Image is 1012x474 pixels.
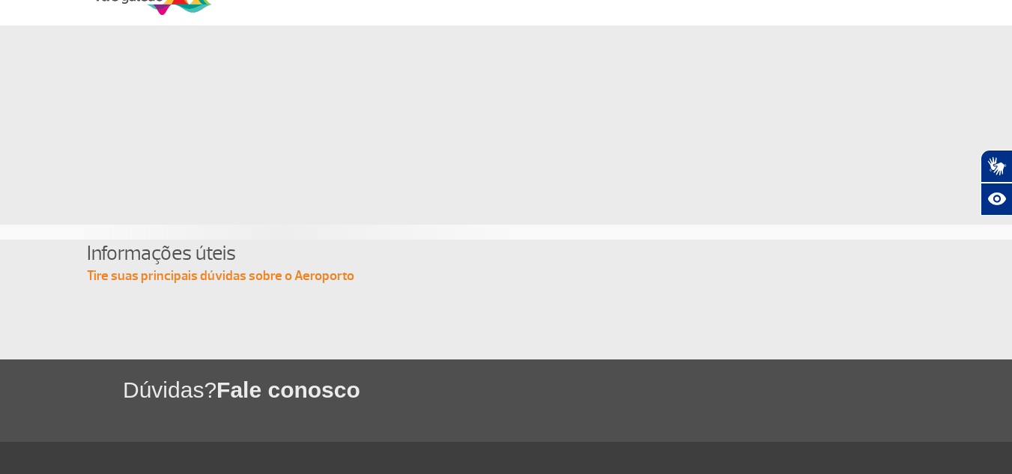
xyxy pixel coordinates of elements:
h1: Dúvidas? [123,374,1012,405]
button: Abrir tradutor de língua de sinais. [981,150,1012,183]
div: Plugin de acessibilidade da Hand Talk. [981,150,1012,216]
p: Tire suas principais dúvidas sobre o Aeroporto [87,267,926,285]
span: Fale conosco [216,377,360,402]
h4: Informações úteis [87,240,926,267]
button: Abrir recursos assistivos. [981,183,1012,216]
